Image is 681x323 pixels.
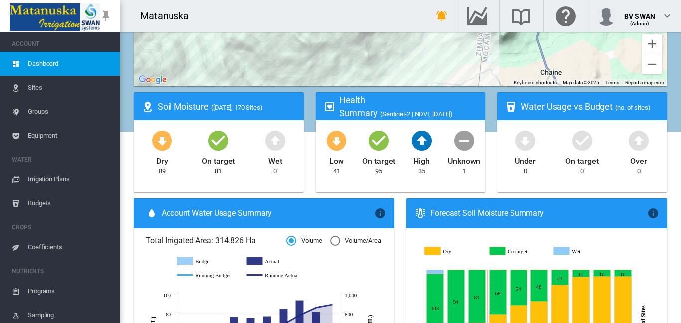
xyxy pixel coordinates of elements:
span: Groups [28,100,112,124]
tspan: 1,000 [345,292,357,298]
g: On target Oct 17, 2025 10 [614,270,631,277]
g: On target Oct 15, 2025 11 [572,270,589,277]
span: Equipment [28,124,112,148]
md-icon: Search the knowledge base [510,10,533,22]
md-icon: icon-arrow-down-bold-circle [150,128,174,152]
g: Budget [177,257,237,266]
tspan: 80 [166,311,171,317]
a: Report a map error [625,80,664,85]
span: Irrigation Plans [28,167,112,191]
md-icon: icon-information [374,207,386,219]
button: Zoom in [642,34,662,54]
div: 0 [580,167,584,176]
md-icon: Go to the Data Hub [465,10,489,22]
g: On target Oct 13, 2025 48 [530,270,547,302]
md-icon: icon-heart-box-outline [324,101,336,113]
div: 81 [215,167,222,176]
div: Dry [156,152,168,167]
g: Actual [247,257,306,266]
a: Terms [605,80,619,85]
span: Programs [28,279,112,303]
md-icon: icon-water [146,207,158,219]
div: Matanuska [140,9,198,23]
md-icon: icon-information [647,207,659,219]
md-icon: icon-thermometer-lines [414,207,426,219]
img: Google [136,73,169,86]
md-icon: icon-chevron-down [661,10,673,22]
md-icon: icon-arrow-up-bold-circle [263,128,287,152]
button: Keyboard shortcuts [514,79,557,86]
span: Map data ©2025 [563,80,600,85]
span: Budgets [28,191,112,215]
md-icon: icon-arrow-down-bold-circle [513,128,537,152]
div: Low [329,152,344,167]
div: Health Summary [340,94,478,119]
div: On target [202,152,235,167]
md-icon: icon-arrow-up-bold-circle [410,128,434,152]
div: 95 [375,167,382,176]
md-radio-button: Volume [286,236,322,246]
md-icon: icon-checkbox-marked-circle [367,128,391,152]
tspan: 800 [345,311,353,317]
g: On target Oct 12, 2025 54 [510,270,527,306]
span: Coefficients [28,235,112,259]
div: Wet [268,152,282,167]
md-icon: icon-checkbox-marked-circle [206,128,230,152]
g: On target [490,247,546,256]
span: Total Irrigated Area: 314.826 Ha [146,235,286,246]
g: Wet Oct 08, 2025 6 [426,270,443,274]
span: (Admin) [630,21,650,26]
div: Forecast Soil Moisture Summary [430,208,647,219]
circle: Running Actual Oct 3 864.08 [314,306,318,310]
g: On target Oct 11, 2025 68 [489,270,506,315]
span: Account Water Usage Summary [162,208,374,219]
a: Open this area in Google Maps (opens a new window) [136,73,169,86]
g: Wet [554,247,611,256]
span: Dashboard [28,52,112,76]
div: 89 [159,167,166,176]
tspan: 100 [163,292,171,298]
div: Under [515,152,536,167]
div: BV SWAN [624,7,655,17]
span: CROPS [12,219,112,235]
g: On target Oct 10, 2025 81 [468,270,485,323]
div: On target [362,152,395,167]
g: On target Oct 14, 2025 23 [551,270,568,285]
div: Soil Moisture [158,100,296,113]
span: ACCOUNT [12,36,112,52]
md-icon: icon-arrow-up-bold-circle [627,128,651,152]
div: 0 [524,167,527,176]
img: profile.jpg [596,6,616,26]
span: WATER [12,152,112,167]
md-icon: icon-cup-water [505,101,517,113]
div: 1 [462,167,466,176]
g: On target Oct 16, 2025 10 [593,270,610,277]
div: 35 [418,167,425,176]
span: (Sentinel-2 | NDVI, [DATE]) [380,110,453,118]
g: Dry [425,247,482,256]
g: Running Budget [177,271,237,280]
md-icon: icon-arrow-down-bold-circle [325,128,348,152]
md-icon: Click here for help [554,10,578,22]
div: 0 [273,167,277,176]
md-icon: icon-checkbox-marked-circle [570,128,594,152]
md-radio-button: Volume/Area [330,236,381,246]
div: 41 [333,167,340,176]
g: Running Actual [247,271,306,280]
img: Matanuska_LOGO.png [10,3,100,31]
span: ([DATE], 170 Sites) [211,104,263,111]
div: Over [630,152,647,167]
button: Zoom out [642,54,662,74]
button: icon-bell-ring [432,6,452,26]
div: 0 [637,167,641,176]
div: High [413,152,430,167]
md-icon: icon-bell-ring [436,10,448,22]
circle: Running Actual Sep 26 782.13 [297,313,301,317]
md-icon: icon-map-marker-radius [142,101,154,113]
span: (no. of sites) [615,104,651,111]
span: Sites [28,76,112,100]
circle: Running Actual Oct 10 897.05 [330,302,334,306]
md-icon: icon-minus-circle [452,128,476,152]
div: Water Usage vs Budget [521,100,659,113]
span: NUTRIENTS [12,263,112,279]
